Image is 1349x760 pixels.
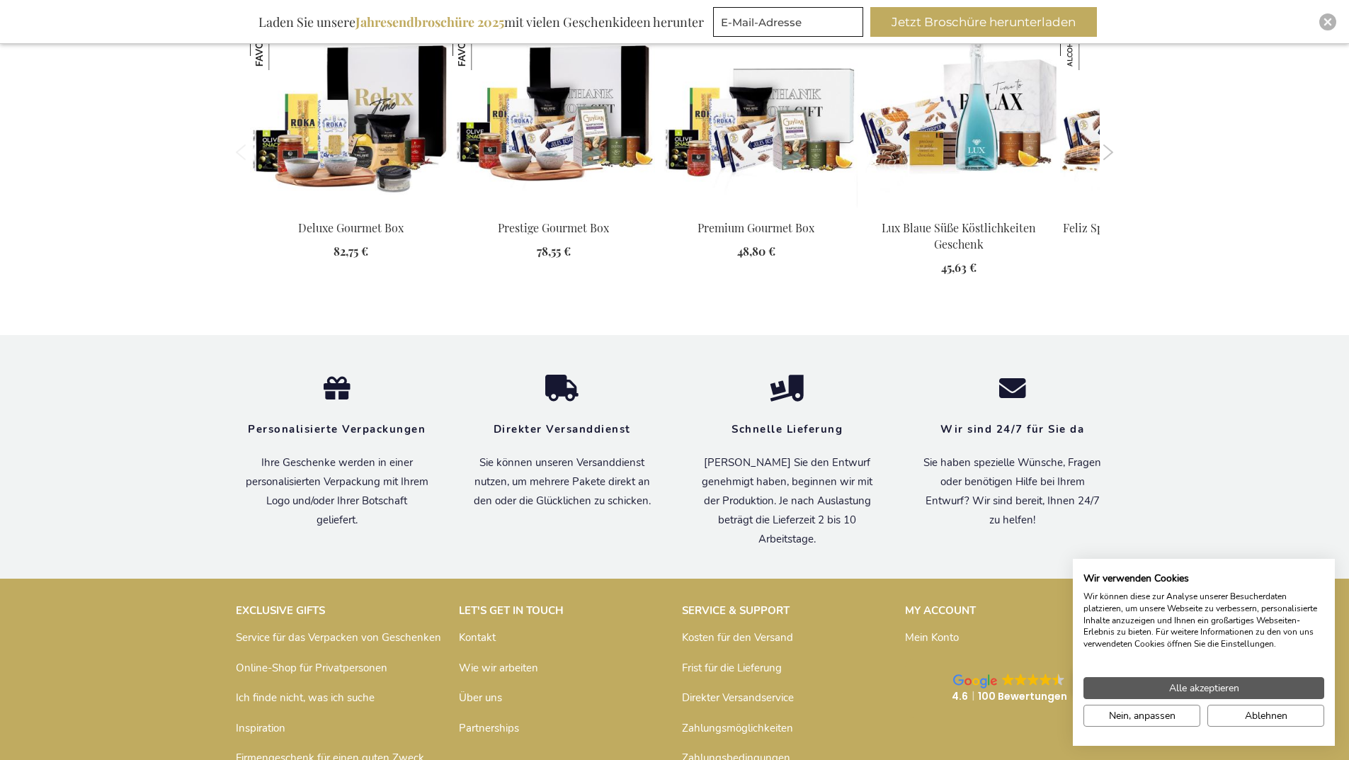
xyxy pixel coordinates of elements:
[459,661,538,675] a: Wie wir arbeiten
[1245,708,1287,723] span: Ablehnen
[940,422,1084,436] strong: Wir sind 24/7 für Sie da
[732,422,843,436] strong: Schnelle Lieferung
[655,202,858,215] a: Premium Gourmet Box
[334,244,368,259] span: 82,75 €
[682,661,782,675] a: Frist für die Lieferung
[682,691,794,705] a: Direkter Versandservice
[1103,144,1114,160] button: Next
[655,9,858,208] img: Premium Gourmet Box
[1324,18,1332,26] img: Close
[236,144,246,160] button: Previous
[682,603,790,618] strong: SERVICE & SUPPORT
[459,630,496,645] a: Kontakt
[682,721,793,735] a: Zahlungsmöglichkeiten
[236,691,375,705] a: Ich finde nicht, was ich suche
[1063,220,1259,251] a: Feliz Sparkling 0% Süße Verlockungen Set
[682,630,793,645] a: Kosten für den Versand
[250,9,452,208] img: ARCA-20055
[1052,674,1064,686] img: Google
[355,13,504,30] b: Jahresendbroschüre 2025
[1207,705,1324,727] button: Alle verweigern cookies
[905,630,959,645] a: Mein Konto
[713,7,863,37] input: E-Mail-Adresse
[236,661,387,675] a: Online-Shop für Privatpersonen
[248,422,426,436] strong: Personalisierte Verpackungen
[250,202,452,215] a: ARCA-20055 Deluxe Gourmet Box
[537,244,571,259] span: 78,55 €
[236,603,325,618] strong: EXCLUSIVE GIFTS
[252,7,710,37] div: Laden Sie unsere mit vielen Geschenkideen herunter
[459,603,564,618] strong: LET'S GET IN TOUCH
[1083,591,1324,650] p: Wir können diese zur Analyse unserer Besucherdaten platzieren, um unsere Webseite zu verbessern, ...
[459,691,502,705] a: Über uns
[882,220,1036,251] a: Lux Blaue Süße Köstlichkeiten Geschenk
[1002,674,1014,686] img: Google
[459,721,519,735] a: Partnerships
[1083,677,1324,699] button: Akzeptieren Sie alle cookies
[952,689,1067,703] strong: 4.6 100 Bewertungen
[1028,674,1040,686] img: Google
[1169,681,1239,696] span: Alle akzeptieren
[246,453,428,530] p: Ihre Geschenke werden in einer personalisierten Verpackung mit Ihrem Logo und/oder Ihrer Botschaf...
[1060,9,1263,208] img: Feliz Sparkling 0% Sweet Temptations Set
[858,202,1060,215] a: Lux Blue Sweet Delights Gift
[298,220,404,235] a: Deluxe Gourmet Box
[905,603,976,618] strong: MY ACCOUNT
[696,453,879,549] p: [PERSON_NAME] Sie den Entwurf genehmigt haben, beginnen wir mit der Produktion. Je nach Auslastun...
[1319,13,1336,30] div: Close
[737,244,775,259] span: 48,80 €
[713,7,867,41] form: marketing offers and promotions
[452,202,655,215] a: Prestige Gourmet Box Prestige Gourmet Box
[953,674,997,688] img: Google
[471,453,654,511] p: Sie können unseren Versanddienst nutzen, um mehrere Pakete direkt an den oder die Glücklichen zu ...
[921,453,1104,530] p: Sie haben spezielle Wünsche, Fragen oder benötigen Hilfe bei Ihrem Entwurf? Wir sind bereit, Ihne...
[858,9,1060,208] img: Lux Blue Sweet Delights Gift
[498,220,609,235] a: Prestige Gourmet Box
[452,9,655,208] img: Prestige Gourmet Box
[1109,708,1176,723] span: Nein, anpassen
[1040,674,1052,686] img: Google
[494,422,631,436] strong: Direkter Versanddienst
[870,7,1097,37] button: Jetzt Broschüre herunterladen
[236,630,441,645] a: Service für das Verpacken von Geschenken
[941,260,977,275] span: 45,63 €
[698,220,814,235] a: Premium Gourmet Box
[1083,572,1324,585] h2: Wir verwenden Cookies
[1083,705,1200,727] button: cookie Einstellungen anpassen
[236,721,285,735] a: Inspiration
[905,659,1114,718] a: Google GoogleGoogleGoogleGoogleGoogle 4.6100 Bewertungen
[1015,674,1027,686] img: Google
